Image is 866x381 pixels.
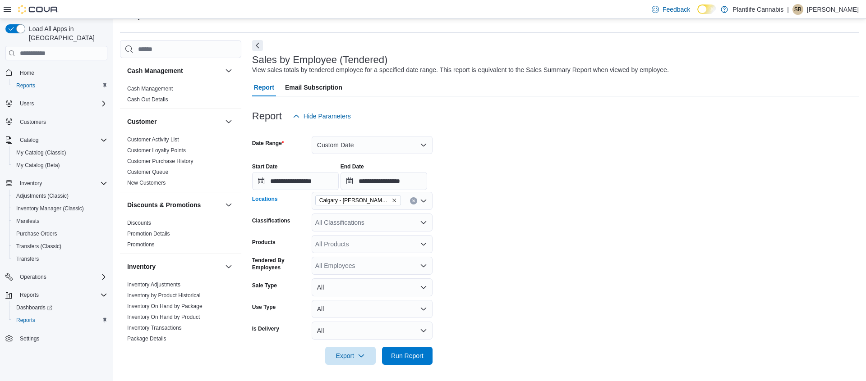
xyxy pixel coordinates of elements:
[319,196,390,205] span: Calgary - [PERSON_NAME] Regional
[697,5,716,14] input: Dark Mode
[120,83,241,109] div: Cash Management
[127,303,203,309] a: Inventory On Hand by Package
[13,228,107,239] span: Purchase Orders
[16,67,107,78] span: Home
[127,262,156,271] h3: Inventory
[252,111,282,122] h3: Report
[9,227,111,240] button: Purchase Orders
[16,135,107,145] span: Catalog
[13,302,56,313] a: Dashboards
[2,115,111,128] button: Customers
[285,78,342,96] span: Email Subscription
[127,281,180,288] a: Inventory Adjustments
[807,4,859,15] p: [PERSON_NAME]
[13,216,43,227] a: Manifests
[252,239,276,246] label: Products
[25,24,107,42] span: Load All Apps in [GEOGRAPHIC_DATA]
[127,335,166,342] span: Package Details
[127,292,201,299] a: Inventory by Product Historical
[252,54,388,65] h3: Sales by Employee (Tendered)
[391,351,424,360] span: Run Report
[9,253,111,265] button: Transfers
[252,172,339,190] input: Press the down key to open a popover containing a calendar.
[20,118,46,126] span: Customers
[20,100,34,107] span: Users
[420,197,427,204] button: Open list of options
[223,261,234,272] button: Inventory
[252,257,308,271] label: Tendered By Employees
[341,172,427,190] input: Press the down key to open a popover containing a calendar.
[16,162,60,169] span: My Catalog (Beta)
[127,158,193,164] a: Customer Purchase History
[16,178,46,189] button: Inventory
[13,80,107,91] span: Reports
[13,302,107,313] span: Dashboards
[16,230,57,237] span: Purchase Orders
[16,98,107,109] span: Users
[127,241,155,248] span: Promotions
[2,177,111,190] button: Inventory
[127,231,170,237] a: Promotion Details
[127,180,166,186] a: New Customers
[9,202,111,215] button: Inventory Manager (Classic)
[9,240,111,253] button: Transfers (Classic)
[127,117,157,126] h3: Customer
[663,5,690,14] span: Feedback
[127,86,173,92] a: Cash Management
[127,262,221,271] button: Inventory
[16,304,52,311] span: Dashboards
[13,241,107,252] span: Transfers (Classic)
[223,65,234,76] button: Cash Management
[2,289,111,301] button: Reports
[252,195,278,203] label: Locations
[13,216,107,227] span: Manifests
[16,98,37,109] button: Users
[13,203,107,214] span: Inventory Manager (Classic)
[127,220,151,226] a: Discounts
[13,147,70,158] a: My Catalog (Classic)
[127,241,155,248] a: Promotions
[13,190,107,201] span: Adjustments (Classic)
[289,107,355,125] button: Hide Parameters
[20,69,34,77] span: Home
[787,4,789,15] p: |
[312,322,433,340] button: All
[252,163,278,170] label: Start Date
[420,240,427,248] button: Open list of options
[127,324,182,331] span: Inventory Transactions
[127,200,201,209] h3: Discounts & Promotions
[331,347,370,365] span: Export
[127,168,168,176] span: Customer Queue
[127,147,186,154] span: Customer Loyalty Points
[420,262,427,269] button: Open list of options
[9,146,111,159] button: My Catalog (Classic)
[252,282,277,289] label: Sale Type
[127,66,183,75] h3: Cash Management
[252,217,290,224] label: Classifications
[127,96,168,103] span: Cash Out Details
[16,178,107,189] span: Inventory
[9,314,111,327] button: Reports
[16,255,39,263] span: Transfers
[223,200,234,210] button: Discounts & Promotions
[127,314,200,320] a: Inventory On Hand by Product
[20,291,39,299] span: Reports
[127,169,168,175] a: Customer Queue
[16,135,42,145] button: Catalog
[16,117,50,127] a: Customers
[120,218,241,254] div: Discounts & Promotions
[341,163,364,170] label: End Date
[9,190,111,202] button: Adjustments (Classic)
[18,5,59,14] img: Cova
[20,136,38,144] span: Catalog
[382,347,433,365] button: Run Report
[16,243,61,250] span: Transfers (Classic)
[9,79,111,92] button: Reports
[13,147,107,158] span: My Catalog (Classic)
[16,290,42,300] button: Reports
[2,271,111,283] button: Operations
[16,218,39,225] span: Manifests
[13,80,39,91] a: Reports
[16,317,35,324] span: Reports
